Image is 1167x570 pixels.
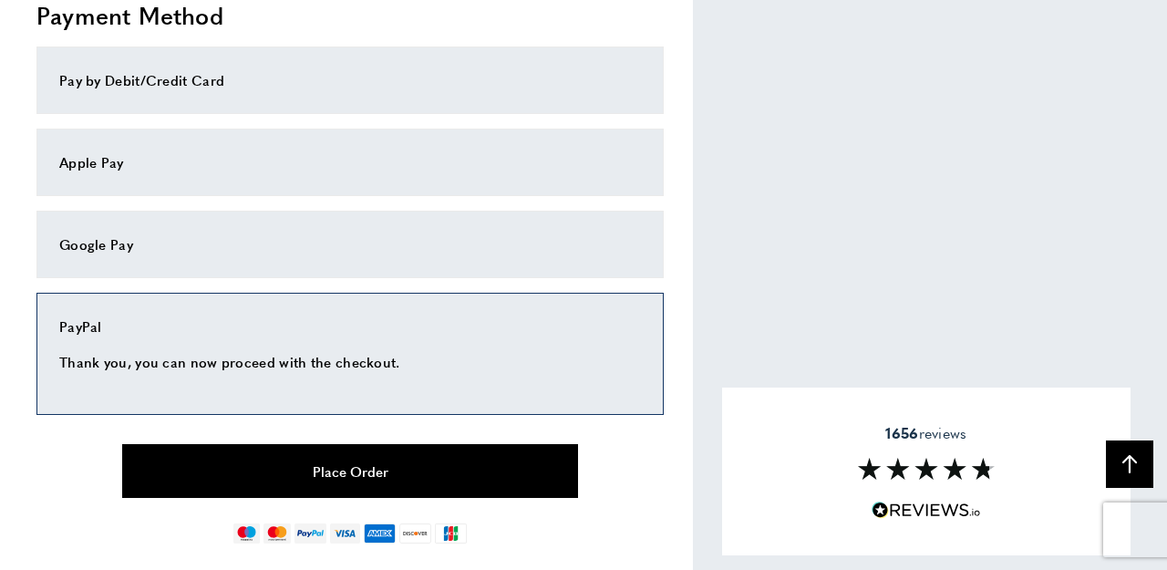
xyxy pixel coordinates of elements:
span: reviews [885,424,966,442]
img: american-express [364,523,396,544]
div: Apple Pay [59,151,641,173]
strong: 1656 [885,422,918,443]
img: discover [399,523,431,544]
div: PayPal [59,316,641,337]
img: jcb [435,523,467,544]
div: Pay by Debit/Credit Card [59,69,641,91]
div: Google Pay [59,233,641,255]
button: Place Order [122,444,578,498]
img: mastercard [263,523,290,544]
p: Thank you, you can now proceed with the checkout. [59,351,641,373]
img: maestro [233,523,260,544]
img: Reviews.io 5 stars [872,502,981,519]
img: paypal [294,523,326,544]
img: visa [330,523,360,544]
img: Reviews section [858,458,995,480]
